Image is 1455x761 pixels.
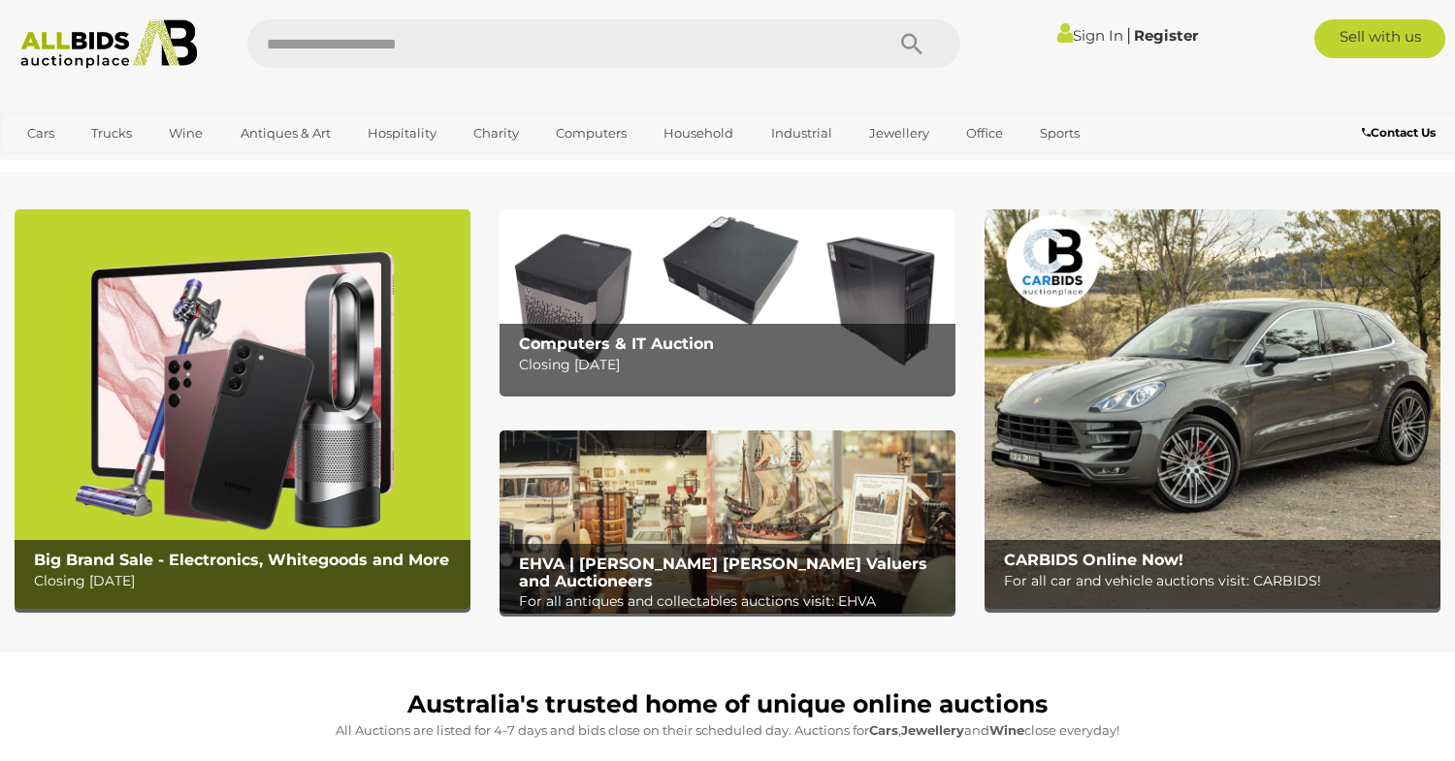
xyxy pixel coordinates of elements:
a: Trucks [79,117,145,149]
strong: Wine [989,722,1024,738]
img: EHVA | Evans Hastings Valuers and Auctioneers [500,430,955,613]
p: Closing [DATE] [34,569,461,593]
strong: Cars [869,722,898,738]
a: Computers & IT Auction Computers & IT Auction Closing [DATE] [500,209,955,392]
a: Antiques & Art [228,117,343,149]
a: Sports [1027,117,1092,149]
a: CARBIDS Online Now! CARBIDS Online Now! For all car and vehicle auctions visit: CARBIDS! [985,209,1440,609]
b: EHVA | [PERSON_NAME] [PERSON_NAME] Valuers and Auctioneers [519,555,927,590]
p: For all antiques and collectables auctions visit: EHVA [519,589,946,614]
a: Register [1134,26,1198,45]
a: Industrial [759,117,845,149]
a: Hospitality [355,117,449,149]
img: CARBIDS Online Now! [985,209,1440,609]
button: Search [863,19,960,68]
b: CARBIDS Online Now! [1004,551,1183,569]
a: EHVA | Evans Hastings Valuers and Auctioneers EHVA | [PERSON_NAME] [PERSON_NAME] Valuers and Auct... [500,430,955,613]
a: Wine [156,117,215,149]
h1: Australia's trusted home of unique online auctions [24,691,1431,718]
b: Computers & IT Auction [519,334,714,353]
a: Office [954,117,1016,149]
a: Jewellery [857,117,942,149]
a: Cars [15,117,67,149]
a: Household [651,117,746,149]
a: Computers [543,117,639,149]
span: | [1126,24,1131,46]
b: Contact Us [1362,125,1436,140]
a: Contact Us [1362,122,1440,143]
strong: Jewellery [901,722,964,738]
a: Sell with us [1314,19,1445,58]
img: Allbids.com.au [11,19,208,69]
p: Closing [DATE] [519,353,946,377]
img: Big Brand Sale - Electronics, Whitegoods and More [15,209,470,609]
a: [GEOGRAPHIC_DATA] [15,149,178,181]
a: Big Brand Sale - Electronics, Whitegoods and More Big Brand Sale - Electronics, Whitegoods and Mo... [15,209,470,609]
a: Charity [461,117,532,149]
a: Sign In [1057,26,1123,45]
b: Big Brand Sale - Electronics, Whitegoods and More [34,551,449,569]
p: For all car and vehicle auctions visit: CARBIDS! [1004,569,1431,593]
img: Computers & IT Auction [500,209,955,392]
p: All Auctions are listed for 4-7 days and bids close on their scheduled day. Auctions for , and cl... [24,719,1431,742]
